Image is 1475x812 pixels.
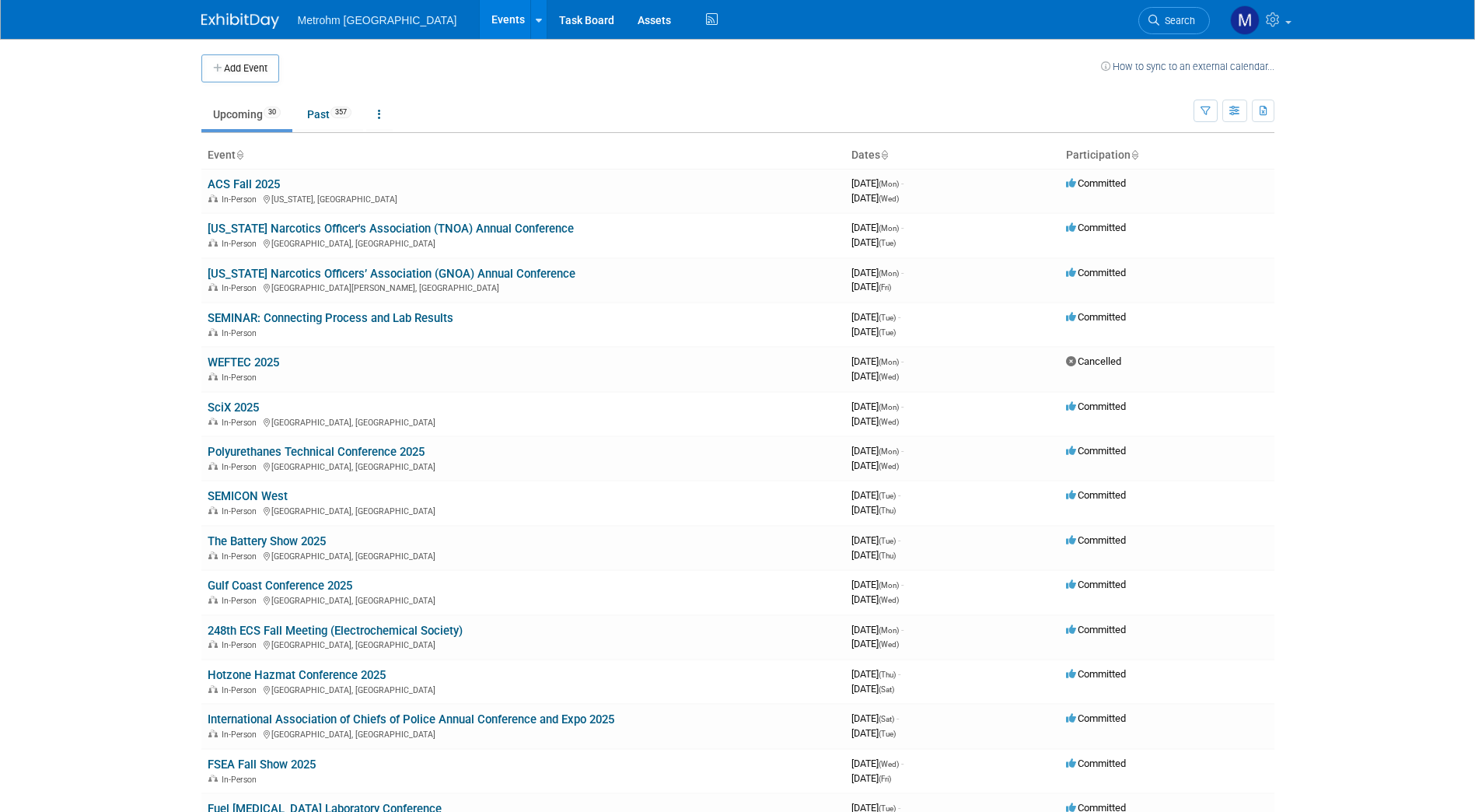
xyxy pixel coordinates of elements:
span: [DATE] [851,460,899,471]
span: (Tue) [879,328,896,337]
span: [DATE] [851,222,904,233]
a: Past357 [295,100,363,129]
a: Gulf Coast Conference 2025 [208,579,352,593]
img: In-Person Event [208,462,218,470]
span: [DATE] [851,624,904,635]
span: - [901,579,904,590]
th: Participation [1060,142,1274,169]
span: In-Person [222,462,261,472]
span: - [898,668,900,680]
img: Michelle Simoes [1230,5,1260,35]
img: In-Person Event [208,506,218,514]
span: Committed [1066,445,1126,457]
th: Event [201,142,845,169]
span: [DATE] [851,236,896,248]
div: [GEOGRAPHIC_DATA], [GEOGRAPHIC_DATA] [208,727,839,740]
span: Cancelled [1066,355,1121,367]
span: (Wed) [879,760,899,768]
span: - [897,712,899,724]
span: In-Person [222,685,261,695]
a: FSEA Fall Show 2025 [208,758,316,772]
span: Committed [1066,401,1126,412]
span: Committed [1066,489,1126,501]
span: - [898,311,900,323]
span: [DATE] [851,415,899,427]
a: SEMINAR: Connecting Process and Lab Results [208,311,453,325]
span: [DATE] [851,683,894,695]
span: - [898,534,900,546]
span: In-Person [222,418,261,428]
div: [GEOGRAPHIC_DATA][PERSON_NAME], [GEOGRAPHIC_DATA] [208,281,839,293]
span: (Fri) [879,775,891,783]
span: (Tue) [879,313,896,322]
span: Committed [1066,624,1126,635]
a: International Association of Chiefs of Police Annual Conference and Expo 2025 [208,712,614,726]
span: [DATE] [851,192,899,204]
a: Search [1138,7,1210,34]
span: In-Person [222,373,261,383]
span: (Tue) [879,239,896,247]
div: [GEOGRAPHIC_DATA], [GEOGRAPHIC_DATA] [208,415,839,428]
img: In-Person Event [208,551,218,559]
span: - [898,489,900,501]
span: Committed [1066,758,1126,769]
span: 30 [264,107,281,118]
img: In-Person Event [208,239,218,247]
a: ACS Fall 2025 [208,177,280,191]
div: [GEOGRAPHIC_DATA], [GEOGRAPHIC_DATA] [208,549,839,562]
a: [US_STATE] Narcotics Officer's Association (TNOA) Annual Conference [208,222,574,236]
img: In-Person Event [208,373,218,380]
img: In-Person Event [208,418,218,425]
span: In-Person [222,596,261,606]
span: In-Person [222,194,261,205]
span: Committed [1066,668,1126,680]
img: In-Person Event [208,640,218,648]
span: - [901,624,904,635]
span: Committed [1066,222,1126,233]
span: (Mon) [879,269,899,278]
span: In-Person [222,239,261,249]
span: [DATE] [851,311,900,323]
span: (Tue) [879,492,896,500]
span: (Thu) [879,551,896,560]
span: [DATE] [851,579,904,590]
img: In-Person Event [208,328,218,336]
span: (Wed) [879,462,899,471]
a: Hotzone Hazmat Conference 2025 [208,668,386,682]
span: In-Person [222,551,261,562]
span: Committed [1066,267,1126,278]
a: How to sync to an external calendar... [1101,61,1274,72]
span: Search [1159,15,1195,26]
a: SEMICON West [208,489,288,503]
span: [DATE] [851,758,904,769]
span: [DATE] [851,401,904,412]
a: 248th ECS Fall Meeting (Electrochemical Society) [208,624,463,638]
span: (Wed) [879,194,899,203]
span: [DATE] [851,504,896,516]
span: Committed [1066,712,1126,724]
span: [DATE] [851,370,899,382]
th: Dates [845,142,1060,169]
span: (Mon) [879,447,899,456]
a: Upcoming30 [201,100,292,129]
span: - [901,355,904,367]
a: The Battery Show 2025 [208,534,326,548]
span: (Tue) [879,730,896,738]
div: [GEOGRAPHIC_DATA], [GEOGRAPHIC_DATA] [208,683,839,695]
span: In-Person [222,506,261,516]
span: Committed [1066,311,1126,323]
span: (Mon) [879,224,899,233]
a: Sort by Event Name [236,149,243,161]
div: [GEOGRAPHIC_DATA], [GEOGRAPHIC_DATA] [208,460,839,472]
span: - [901,758,904,769]
span: [DATE] [851,355,904,367]
div: [GEOGRAPHIC_DATA], [GEOGRAPHIC_DATA] [208,236,839,249]
img: In-Person Event [208,283,218,291]
span: In-Person [222,730,261,740]
span: - [901,401,904,412]
span: (Sat) [879,685,894,694]
div: [GEOGRAPHIC_DATA], [GEOGRAPHIC_DATA] [208,638,839,650]
div: [GEOGRAPHIC_DATA], [GEOGRAPHIC_DATA] [208,504,839,516]
span: [DATE] [851,177,904,189]
img: In-Person Event [208,685,218,693]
